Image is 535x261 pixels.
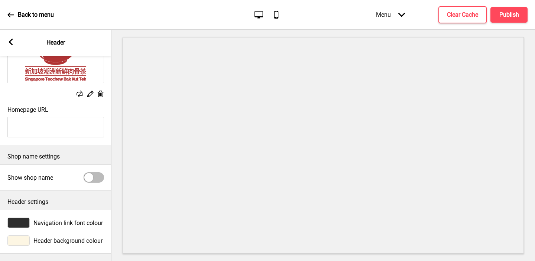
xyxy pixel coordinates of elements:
[7,174,53,181] label: Show shop name
[7,198,104,206] p: Header settings
[499,11,519,19] h4: Publish
[7,5,54,25] a: Back to menu
[33,237,103,244] span: Header background colour
[447,11,478,19] h4: Clear Cache
[490,7,528,23] button: Publish
[7,235,104,246] div: Header background colour
[33,219,103,226] span: Navigation link font colour
[369,4,412,26] div: Menu
[7,106,48,113] label: Homepage URL
[438,6,487,23] button: Clear Cache
[7,218,104,228] div: Navigation link font colour
[18,11,54,19] p: Back to menu
[7,153,104,161] p: Shop name settings
[46,39,65,47] p: Header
